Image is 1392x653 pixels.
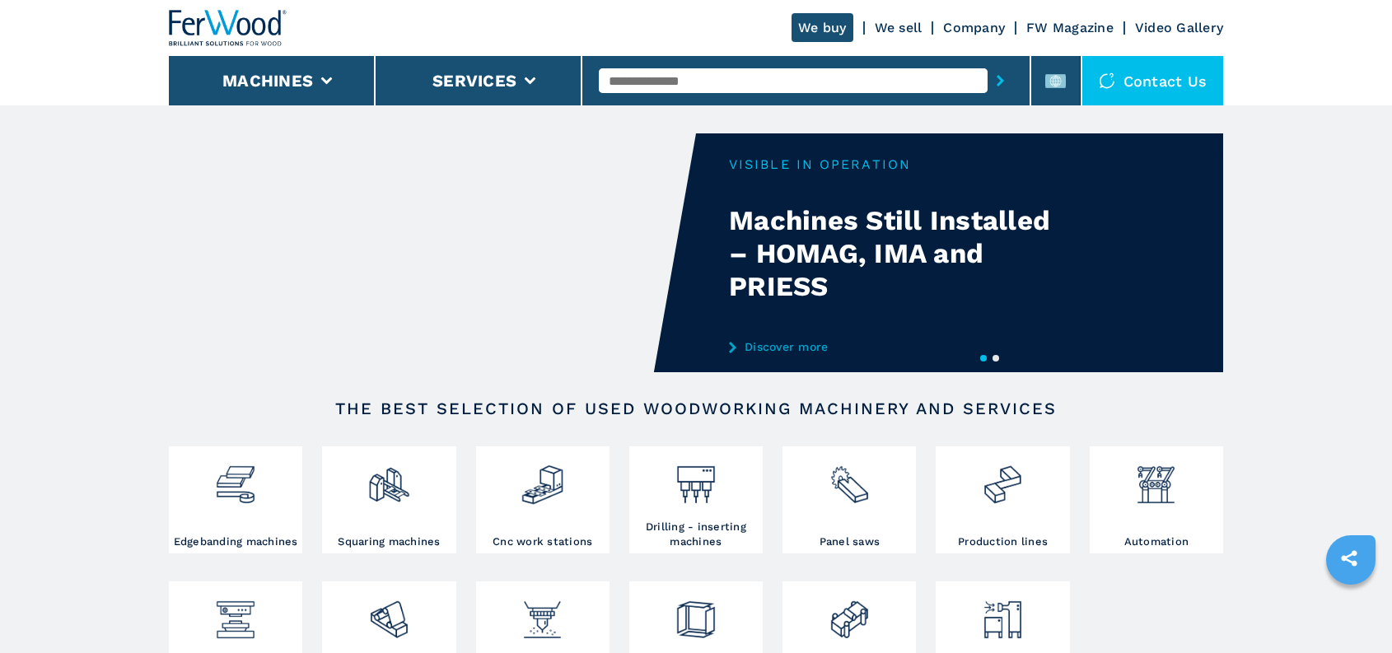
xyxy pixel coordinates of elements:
h3: Squaring machines [338,534,440,549]
img: aspirazione_1.png [981,585,1025,641]
img: sezionatrici_2.png [828,450,871,506]
img: verniciatura_1.png [521,585,564,641]
h3: Edgebanding machines [174,534,298,549]
img: levigatrici_2.png [367,585,411,641]
img: automazione.png [1134,450,1178,506]
button: submit-button [988,62,1013,100]
iframe: Chat [1322,579,1380,641]
img: Contact us [1099,72,1115,89]
h3: Production lines [958,534,1048,549]
a: We sell [875,20,923,35]
img: foratrici_inseritrici_2.png [674,450,717,506]
h3: Drilling - inserting machines [633,520,759,549]
a: sharethis [1329,538,1370,579]
video: Your browser does not support the video tag. [169,133,696,372]
a: Video Gallery [1135,20,1223,35]
a: Production lines [936,446,1069,553]
h2: The best selection of used woodworking machinery and services [222,399,1170,418]
h3: Automation [1124,534,1189,549]
a: Panel saws [782,446,916,553]
img: bordatrici_1.png [213,450,257,506]
a: We buy [792,13,853,42]
div: Contact us [1082,56,1224,105]
h3: Cnc work stations [493,534,592,549]
a: FW Magazine [1026,20,1114,35]
a: Company [943,20,1005,35]
a: Squaring machines [322,446,455,553]
a: Automation [1090,446,1223,553]
h3: Panel saws [820,534,881,549]
button: 2 [993,355,999,361]
a: Edgebanding machines [169,446,302,553]
img: montaggio_imballaggio_2.png [674,585,717,641]
img: pressa-strettoia.png [213,585,257,641]
button: Machines [222,71,313,91]
button: 1 [980,355,987,361]
img: linee_di_produzione_2.png [981,450,1025,506]
img: squadratrici_2.png [367,450,411,506]
img: centro_di_lavoro_cnc_2.png [521,450,564,506]
a: Drilling - inserting machines [629,446,763,553]
img: Ferwood [169,10,287,46]
a: Discover more [729,340,1052,353]
img: lavorazione_porte_finestre_2.png [828,585,871,641]
a: Cnc work stations [476,446,610,553]
button: Services [432,71,516,91]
